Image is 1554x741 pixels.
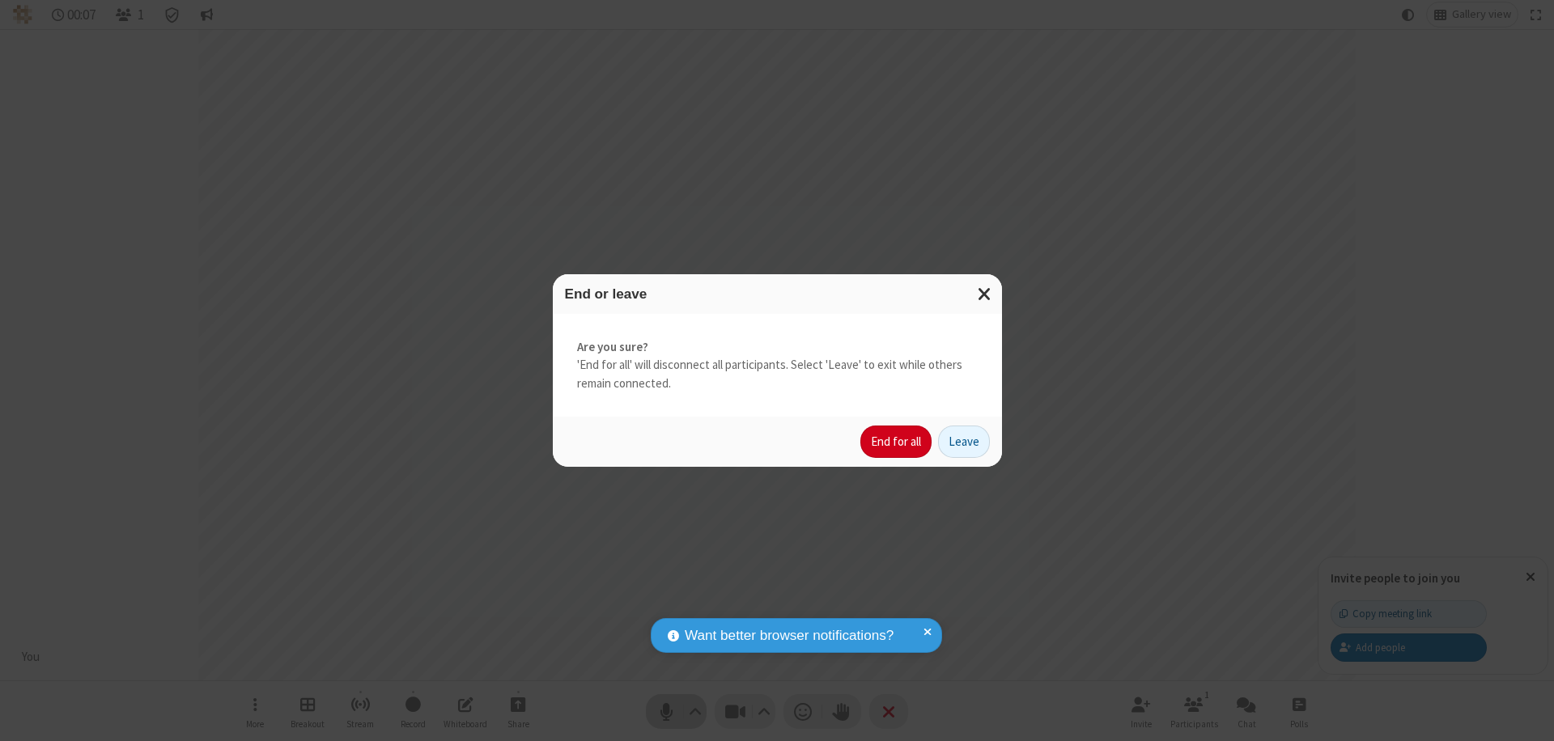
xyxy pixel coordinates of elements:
span: Want better browser notifications? [685,625,894,646]
button: Close modal [968,274,1002,314]
button: End for all [860,426,932,458]
button: Leave [938,426,990,458]
h3: End or leave [565,286,990,302]
strong: Are you sure? [577,338,978,357]
div: 'End for all' will disconnect all participants. Select 'Leave' to exit while others remain connec... [553,314,1002,417]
